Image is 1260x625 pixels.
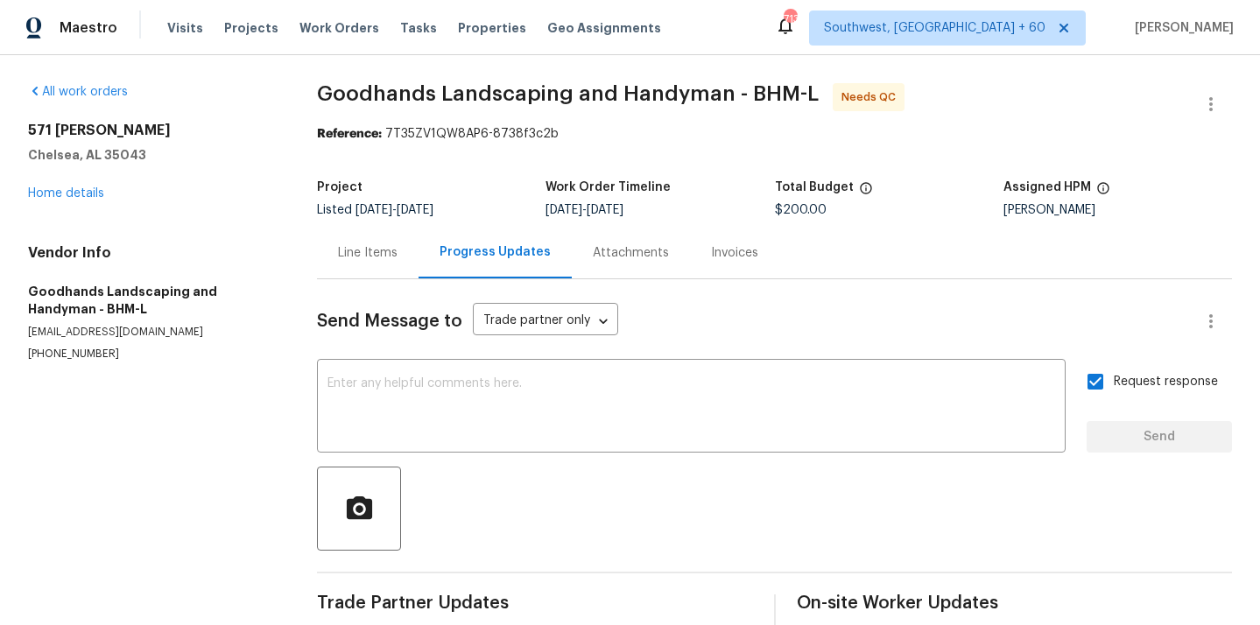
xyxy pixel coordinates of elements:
[28,283,275,318] h5: Goodhands Landscaping and Handyman - BHM-L
[593,244,669,262] div: Attachments
[338,244,398,262] div: Line Items
[317,181,363,193] h5: Project
[1114,373,1218,391] span: Request response
[458,19,526,37] span: Properties
[824,19,1045,37] span: Southwest, [GEOGRAPHIC_DATA] + 60
[1003,204,1232,216] div: [PERSON_NAME]
[317,204,433,216] span: Listed
[400,22,437,34] span: Tasks
[28,187,104,200] a: Home details
[797,594,1232,612] span: On-site Worker Updates
[28,325,275,340] p: [EMAIL_ADDRESS][DOMAIN_NAME]
[167,19,203,37] span: Visits
[841,88,903,106] span: Needs QC
[473,307,618,336] div: Trade partner only
[317,312,462,330] span: Send Message to
[317,83,819,104] span: Goodhands Landscaping and Handyman - BHM-L
[299,19,379,37] span: Work Orders
[1003,181,1091,193] h5: Assigned HPM
[28,244,275,262] h4: Vendor Info
[711,244,758,262] div: Invoices
[1128,19,1234,37] span: [PERSON_NAME]
[587,204,623,216] span: [DATE]
[317,594,752,612] span: Trade Partner Updates
[28,86,128,98] a: All work orders
[28,146,275,164] h5: Chelsea, AL 35043
[28,347,275,362] p: [PHONE_NUMBER]
[317,125,1232,143] div: 7T35ZV1QW8AP6-8738f3c2b
[355,204,433,216] span: -
[784,11,796,28] div: 713
[775,181,854,193] h5: Total Budget
[28,122,275,139] h2: 571 [PERSON_NAME]
[547,19,661,37] span: Geo Assignments
[859,181,873,204] span: The total cost of line items that have been proposed by Opendoor. This sum includes line items th...
[775,204,827,216] span: $200.00
[60,19,117,37] span: Maestro
[1096,181,1110,204] span: The hpm assigned to this work order.
[224,19,278,37] span: Projects
[397,204,433,216] span: [DATE]
[440,243,551,261] div: Progress Updates
[317,128,382,140] b: Reference:
[355,204,392,216] span: [DATE]
[546,181,671,193] h5: Work Order Timeline
[546,204,582,216] span: [DATE]
[546,204,623,216] span: -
